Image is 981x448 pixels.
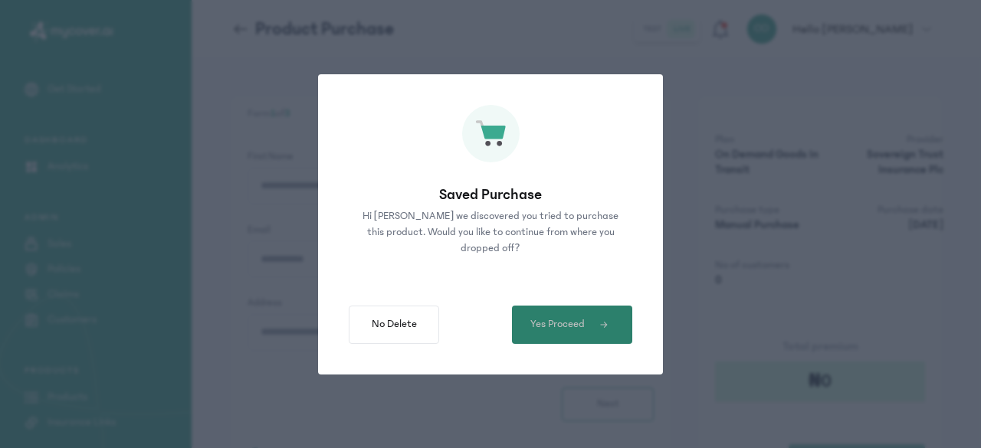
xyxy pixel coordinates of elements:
[530,316,585,332] span: Yes Proceed
[349,184,632,205] p: Saved Purchase
[372,316,417,332] span: No Delete
[349,306,439,344] button: No Delete
[512,306,632,344] button: Yes Proceed
[362,208,619,257] p: Hi [PERSON_NAME] we discovered you tried to purchase this product. Would you like to continue fro...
